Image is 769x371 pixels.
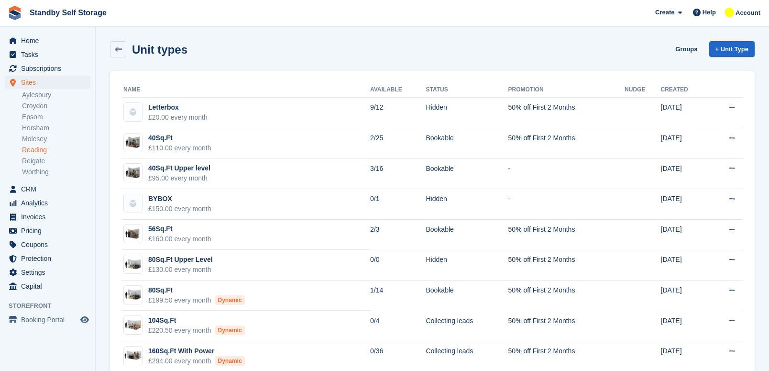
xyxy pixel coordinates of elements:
[148,102,208,112] div: Letterbox
[370,220,426,250] td: 2/3
[5,34,90,47] a: menu
[148,204,211,214] div: £150.00 every month
[5,224,90,237] a: menu
[426,311,508,341] td: Collecting leads
[370,311,426,341] td: 0/4
[124,318,142,332] img: 100-sqft-unit.jpg
[22,135,90,144] a: Molesey
[5,210,90,224] a: menu
[21,196,78,210] span: Analytics
[508,82,625,98] th: Promotion
[21,76,78,89] span: Sites
[21,34,78,47] span: Home
[148,356,245,366] div: £294.00 every month
[5,182,90,196] a: menu
[21,266,78,279] span: Settings
[124,166,142,180] img: 40-sqft-unit.jpg
[426,158,508,189] td: Bookable
[5,48,90,61] a: menu
[370,250,426,281] td: 0/0
[8,6,22,20] img: stora-icon-8386f47178a22dfd0bd8f6a31ec36ba5ce8667c1dd55bd0f319d3a0aa187defe.svg
[5,313,90,326] a: menu
[736,8,760,18] span: Account
[508,250,625,281] td: 50% off First 2 Months
[21,182,78,196] span: CRM
[148,315,245,326] div: 104Sq.Ft
[26,5,110,21] a: Standby Self Storage
[661,250,708,281] td: [DATE]
[725,8,734,17] img: Glenn Fisher
[508,98,625,128] td: 50% off First 2 Months
[22,124,90,133] a: Horsham
[671,41,701,57] a: Groups
[655,8,674,17] span: Create
[426,82,508,98] th: Status
[148,163,210,173] div: 40Sq.Ft Upper level
[22,146,90,155] a: Reading
[508,311,625,341] td: 50% off First 2 Months
[148,326,245,336] div: £220.50 every month
[661,98,708,128] td: [DATE]
[124,194,142,213] img: blank-unit-type-icon-ffbac7b88ba66c5e286b0e438baccc4b9c83835d4c34f86887a83fc20ec27e7b.svg
[9,301,95,311] span: Storefront
[426,220,508,250] td: Bookable
[148,346,245,356] div: 160Sq.Ft With Power
[661,220,708,250] td: [DATE]
[21,252,78,265] span: Protection
[21,238,78,251] span: Coupons
[148,255,213,265] div: 80Sq.Ft Upper Level
[5,76,90,89] a: menu
[508,128,625,159] td: 50% off First 2 Months
[370,189,426,220] td: 0/1
[661,128,708,159] td: [DATE]
[124,349,142,362] img: 150-sqft-unit.jpg
[148,265,213,275] div: £130.00 every month
[22,157,90,166] a: Reigate
[22,112,90,122] a: Epsom
[426,250,508,281] td: Hidden
[370,82,426,98] th: Available
[121,82,370,98] th: Name
[625,82,660,98] th: Nudge
[508,220,625,250] td: 50% off First 2 Months
[124,103,142,121] img: blank-unit-type-icon-ffbac7b88ba66c5e286b0e438baccc4b9c83835d4c34f86887a83fc20ec27e7b.svg
[215,326,245,335] div: Dynamic
[148,285,245,295] div: 80Sq.Ft
[21,313,78,326] span: Booking Portal
[132,43,187,56] h2: Unit types
[5,280,90,293] a: menu
[709,41,755,57] a: + Unit Type
[148,194,211,204] div: BYBOX
[22,90,90,100] a: Aylesbury
[21,224,78,237] span: Pricing
[426,128,508,159] td: Bookable
[661,281,708,311] td: [DATE]
[21,48,78,61] span: Tasks
[661,189,708,220] td: [DATE]
[148,173,210,183] div: £95.00 every month
[148,224,211,234] div: 56Sq.Ft
[661,82,708,98] th: Created
[148,112,208,123] div: £20.00 every month
[21,210,78,224] span: Invoices
[508,281,625,311] td: 50% off First 2 Months
[21,280,78,293] span: Capital
[370,158,426,189] td: 3/16
[215,295,245,305] div: Dynamic
[148,295,245,305] div: £199.50 every month
[426,281,508,311] td: Bookable
[21,62,78,75] span: Subscriptions
[426,189,508,220] td: Hidden
[508,158,625,189] td: -
[370,281,426,311] td: 1/14
[5,266,90,279] a: menu
[661,311,708,341] td: [DATE]
[703,8,716,17] span: Help
[426,98,508,128] td: Hidden
[5,238,90,251] a: menu
[124,135,142,149] img: 40-sqft-unit.jpg
[370,128,426,159] td: 2/25
[5,252,90,265] a: menu
[124,227,142,241] img: 60-sqft-unit.jpg
[22,168,90,177] a: Worthing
